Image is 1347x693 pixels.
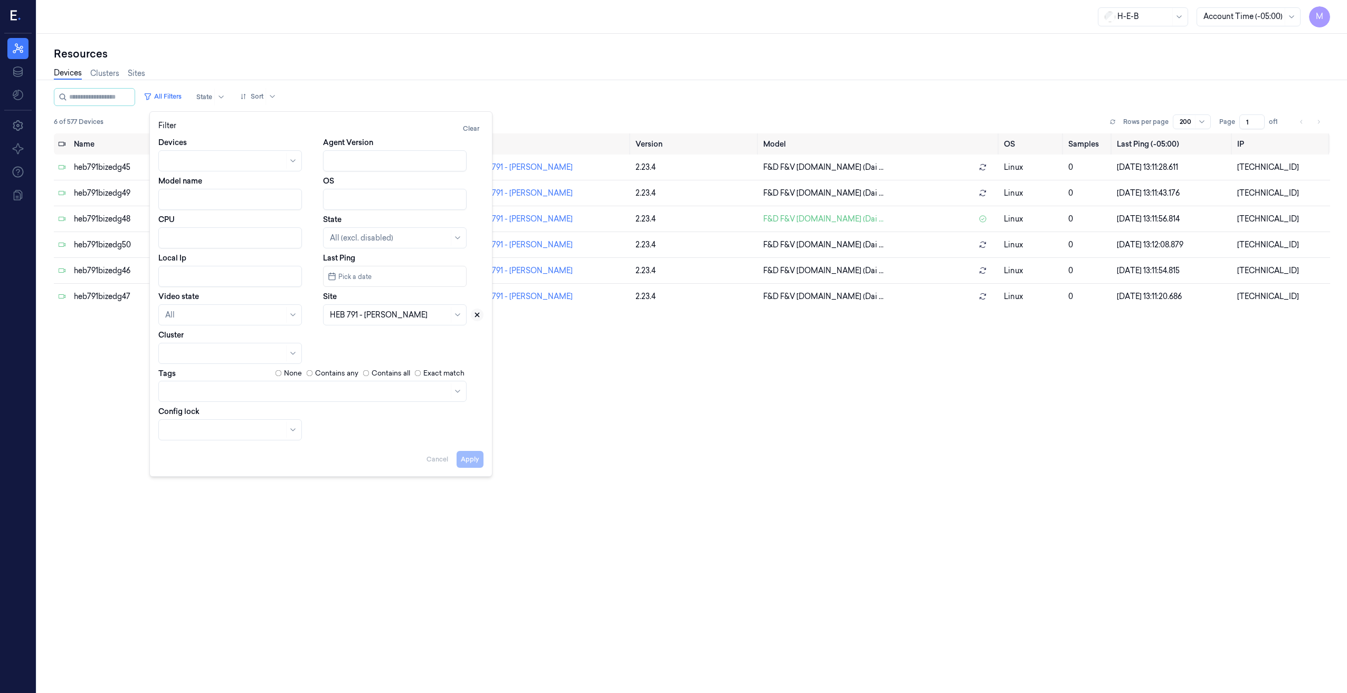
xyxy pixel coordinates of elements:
[1068,239,1108,251] div: 0
[1233,133,1330,155] th: IP
[475,240,573,249] a: HEB 791 - [PERSON_NAME]
[1237,188,1326,199] div: [TECHNICAL_ID]
[1068,162,1108,173] div: 0
[323,266,467,287] button: Pick a date
[1004,265,1060,276] p: linux
[74,188,226,199] div: heb791bizedg49
[1117,239,1229,251] div: [DATE] 13:12:08.879
[1117,188,1229,199] div: [DATE] 13:11:43.176
[1004,214,1060,225] p: linux
[158,137,187,148] label: Devices
[1068,188,1108,199] div: 0
[336,272,372,282] span: Pick a date
[1004,162,1060,173] p: linux
[1123,117,1169,127] p: Rows per page
[1068,291,1108,302] div: 0
[763,239,884,251] span: F&D F&V [DOMAIN_NAME] (Dai ...
[1269,117,1286,127] span: of 1
[1237,239,1326,251] div: [TECHNICAL_ID]
[1068,214,1108,225] div: 0
[158,120,483,137] div: Filter
[763,188,884,199] span: F&D F&V [DOMAIN_NAME] (Dai ...
[635,265,755,276] div: 2.23.4
[139,88,186,105] button: All Filters
[1004,239,1060,251] p: linux
[315,368,358,379] label: Contains any
[763,214,884,225] span: F&D F&V [DOMAIN_NAME] (Dai ...
[323,176,334,186] label: OS
[74,239,226,251] div: heb791bizedg50
[459,120,483,137] button: Clear
[128,68,145,79] a: Sites
[158,406,200,417] label: Config lock
[763,291,884,302] span: F&D F&V [DOMAIN_NAME] (Dai ...
[158,291,199,302] label: Video state
[1117,291,1229,302] div: [DATE] 13:11:20.686
[423,368,464,379] label: Exact match
[284,368,302,379] label: None
[1004,188,1060,199] p: linux
[323,291,337,302] label: Site
[763,265,884,276] span: F&D F&V [DOMAIN_NAME] (Dai ...
[1068,265,1108,276] div: 0
[74,291,226,302] div: heb791bizedg47
[158,214,175,225] label: CPU
[323,137,373,148] label: Agent Version
[70,133,230,155] th: Name
[471,133,631,155] th: Site
[1117,162,1229,173] div: [DATE] 13:11:28.611
[475,292,573,301] a: HEB 791 - [PERSON_NAME]
[74,214,226,225] div: heb791bizedg48
[74,162,226,173] div: heb791bizedg45
[635,291,755,302] div: 2.23.4
[54,117,103,127] span: 6 of 577 Devices
[372,368,410,379] label: Contains all
[635,162,755,173] div: 2.23.4
[1004,291,1060,302] p: linux
[1237,265,1326,276] div: [TECHNICAL_ID]
[475,188,573,198] a: HEB 791 - [PERSON_NAME]
[323,214,342,225] label: State
[54,46,1330,61] div: Resources
[475,162,573,172] a: HEB 791 - [PERSON_NAME]
[158,330,184,340] label: Cluster
[158,176,202,186] label: Model name
[1117,265,1229,276] div: [DATE] 13:11:54.815
[90,68,119,79] a: Clusters
[475,266,573,275] a: HEB 791 - [PERSON_NAME]
[158,253,186,263] label: Local Ip
[1064,133,1113,155] th: Samples
[54,68,82,80] a: Devices
[635,214,755,225] div: 2.23.4
[1219,117,1235,127] span: Page
[635,188,755,199] div: 2.23.4
[158,370,176,377] label: Tags
[635,239,755,251] div: 2.23.4
[475,214,573,224] a: HEB 791 - [PERSON_NAME]
[1000,133,1064,155] th: OS
[1237,214,1326,225] div: [TECHNICAL_ID]
[1117,214,1229,225] div: [DATE] 13:11:56.814
[1113,133,1233,155] th: Last Ping (-05:00)
[763,162,884,173] span: F&D F&V [DOMAIN_NAME] (Dai ...
[631,133,760,155] th: Version
[1237,162,1326,173] div: [TECHNICAL_ID]
[323,253,355,263] label: Last Ping
[759,133,1000,155] th: Model
[1237,291,1326,302] div: [TECHNICAL_ID]
[74,265,226,276] div: heb791bizedg46
[1309,6,1330,27] button: M
[1294,114,1326,129] nav: pagination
